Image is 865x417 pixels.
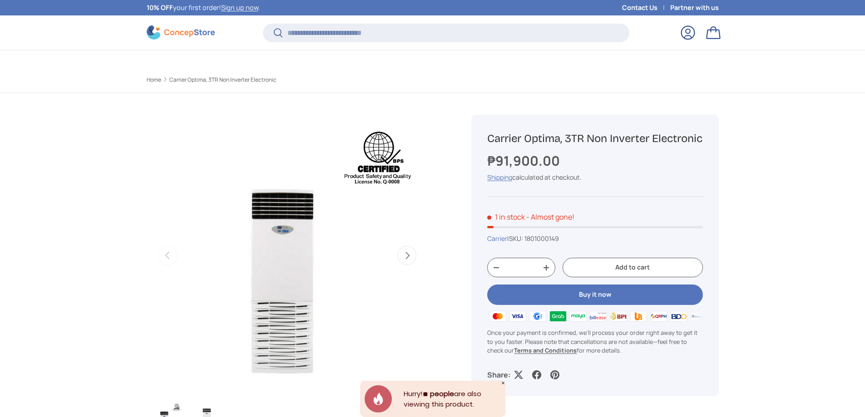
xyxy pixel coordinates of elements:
[487,132,702,146] h1: Carrier Optima, 3TR Non Inverter Electronic
[563,258,702,277] button: Add to cart
[147,77,161,83] a: Home
[528,309,548,323] img: gcash
[487,329,702,355] p: Once your payment is confirmed, we'll process your order right away to get it to you faster. Plea...
[147,3,260,13] p: your first order! .
[487,309,507,323] img: master
[487,285,702,305] button: Buy it now
[508,309,528,323] img: visa
[507,234,559,243] span: |
[568,309,588,323] img: maya
[588,309,608,323] img: billease
[669,309,689,323] img: bdo
[487,212,525,222] span: 1 in stock
[147,76,450,84] nav: Breadcrumbs
[689,309,709,323] img: metrobank
[487,173,512,182] a: Shipping
[526,212,574,222] p: - Almost gone!
[147,3,173,12] strong: 10% OFF
[524,234,559,243] span: 1801000149
[670,3,719,13] a: Partner with us
[221,3,258,12] a: Sign up now
[169,77,277,83] a: Carrier Optima, 3TR Non Inverter Electronic
[648,309,668,323] img: qrph
[509,234,523,243] span: SKU:
[487,369,510,380] p: Share:
[487,234,507,243] a: Carrier
[628,309,648,323] img: ubp
[622,3,670,13] a: Contact Us
[514,346,577,354] a: Terms and Conditions
[548,309,568,323] img: grabpay
[487,152,562,170] strong: ₱91,900.00
[147,25,215,39] img: ConcepStore
[487,172,702,182] div: calculated at checkout.
[501,381,505,385] div: Close
[608,309,628,323] img: bpi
